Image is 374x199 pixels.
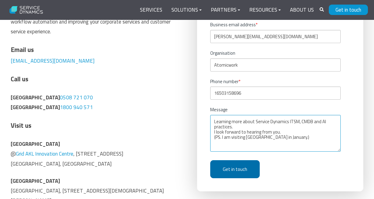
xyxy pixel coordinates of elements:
[11,57,94,65] a: [EMAIL_ADDRESS][DOMAIN_NAME]
[210,50,235,57] span: Organisation
[285,3,318,17] a: About Us
[206,3,245,17] a: Partners
[60,103,93,111] a: 1800 940 571
[135,3,318,17] div: Navigation Menu
[11,177,60,185] strong: [GEOGRAPHIC_DATA]
[11,140,60,148] strong: [GEOGRAPHIC_DATA]
[167,3,206,17] a: Solutions
[6,2,47,18] img: Service Dynamics Logo - White
[135,3,167,17] a: Services
[210,21,256,28] span: Business email address
[11,94,60,101] span: [GEOGRAPHIC_DATA]
[329,5,368,15] a: Get in touch
[11,74,28,84] span: Call us
[210,106,228,113] span: Message
[11,139,177,169] p: @ , [STREET_ADDRESS] [GEOGRAPHIC_DATA], [GEOGRAPHIC_DATA]
[245,3,285,17] a: Resources
[11,45,34,54] span: Email us
[11,103,60,111] strong: [GEOGRAPHIC_DATA]
[11,120,31,130] span: Visit us
[16,150,73,158] a: Grid AKL Innovation Centre
[210,160,260,178] input: Get in touch
[210,78,239,85] span: Phone number
[60,94,93,101] a: 0508 721 070
[210,115,341,152] textarea: Learning more about Service Dynamics ITSM, CMDB and AI practices. I look forward to hearing from ...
